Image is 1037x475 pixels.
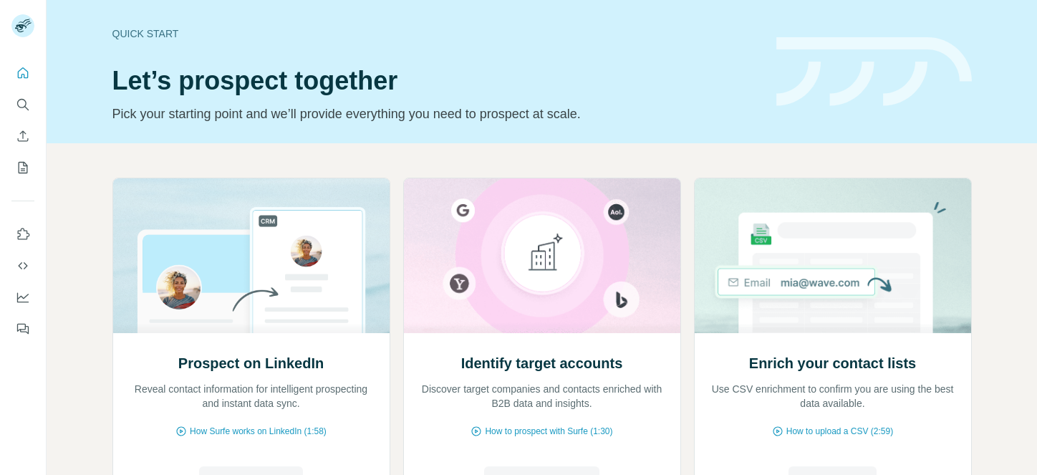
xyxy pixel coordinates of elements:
[11,60,34,86] button: Quick start
[112,178,390,333] img: Prospect on LinkedIn
[709,382,957,411] p: Use CSV enrichment to confirm you are using the best data available.
[190,425,327,438] span: How Surfe works on LinkedIn (1:58)
[418,382,666,411] p: Discover target companies and contacts enriched with B2B data and insights.
[749,353,916,373] h2: Enrich your contact lists
[11,155,34,181] button: My lists
[461,353,623,373] h2: Identify target accounts
[11,221,34,247] button: Use Surfe on LinkedIn
[694,178,972,333] img: Enrich your contact lists
[11,123,34,149] button: Enrich CSV
[11,316,34,342] button: Feedback
[127,382,375,411] p: Reveal contact information for intelligent prospecting and instant data sync.
[178,353,324,373] h2: Prospect on LinkedIn
[403,178,681,333] img: Identify target accounts
[485,425,612,438] span: How to prospect with Surfe (1:30)
[776,37,972,107] img: banner
[11,253,34,279] button: Use Surfe API
[112,104,759,124] p: Pick your starting point and we’ll provide everything you need to prospect at scale.
[786,425,893,438] span: How to upload a CSV (2:59)
[11,284,34,310] button: Dashboard
[11,92,34,117] button: Search
[112,67,759,95] h1: Let’s prospect together
[112,27,759,41] div: Quick start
